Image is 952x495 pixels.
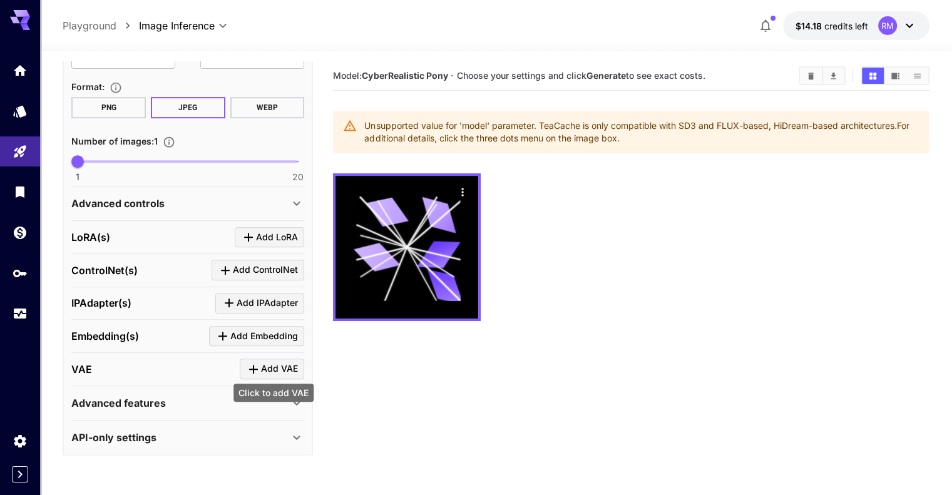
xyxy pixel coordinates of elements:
span: credits left [824,21,868,31]
div: Show media in grid viewShow media in video viewShow media in list view [861,66,929,85]
button: Clear All [800,68,822,84]
button: Show media in list view [906,68,928,84]
span: Add Embedding [230,329,298,344]
span: Format : [71,81,105,92]
button: PNG [71,97,146,118]
button: JPEG [151,97,225,118]
div: Wallet [13,225,28,240]
a: Playground [63,18,116,33]
span: Image Inference [139,18,215,33]
div: Library [13,184,28,200]
span: Choose your settings and click to see exact costs. [457,70,705,81]
span: Add ControlNet [233,262,298,278]
p: ControlNet(s) [71,263,138,278]
button: Click to add ControlNet [212,260,304,280]
button: Expand sidebar [12,466,28,482]
b: Generate [586,70,626,81]
div: $14.18303 [796,19,868,33]
button: Download All [822,68,844,84]
div: Playground [13,144,28,160]
div: Advanced controls [71,188,304,218]
span: $14.18 [796,21,824,31]
div: Actions [453,182,472,201]
p: LoRA(s) [71,230,110,245]
p: Advanced features [71,395,166,411]
p: API-only settings [71,430,156,445]
span: Add VAE [261,361,298,377]
button: Click to add LoRA [235,227,304,248]
div: Unsupported value for 'model' parameter. TeaCache is only compatible with SD3 and FLUX-based, HiD... [364,115,919,150]
span: Model: [333,70,448,81]
button: Show media in grid view [862,68,884,84]
div: Home [13,63,28,78]
span: Add LoRA [256,230,298,245]
span: 20 [292,171,304,183]
div: Click to add VAE [233,384,314,402]
span: Add IPAdapter [237,295,298,311]
button: Choose the file format for the output image. [105,81,127,94]
button: WEBP [230,97,305,118]
button: Show media in video view [884,68,906,84]
p: VAE [71,362,92,377]
p: · [451,68,454,83]
p: Embedding(s) [71,329,139,344]
div: API Keys [13,265,28,281]
div: RM [878,16,897,35]
div: Models [13,103,28,119]
div: Settings [13,433,28,449]
button: Click to add VAE [240,359,304,379]
button: $14.18303RM [783,11,929,40]
span: Number of images : 1 [71,136,158,146]
button: Click to add Embedding [209,326,304,347]
div: Advanced features [71,388,304,418]
p: IPAdapter(s) [71,295,131,310]
b: CyberRealistic Pony [362,70,448,81]
p: Advanced controls [71,196,165,211]
nav: breadcrumb [63,18,139,33]
button: Specify how many images to generate in a single request. Each image generation will be charged se... [158,136,180,148]
button: Click to add IPAdapter [215,293,304,314]
div: Clear AllDownload All [799,66,846,85]
div: Usage [13,306,28,322]
span: 1 [76,171,79,183]
div: API-only settings [71,422,304,452]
